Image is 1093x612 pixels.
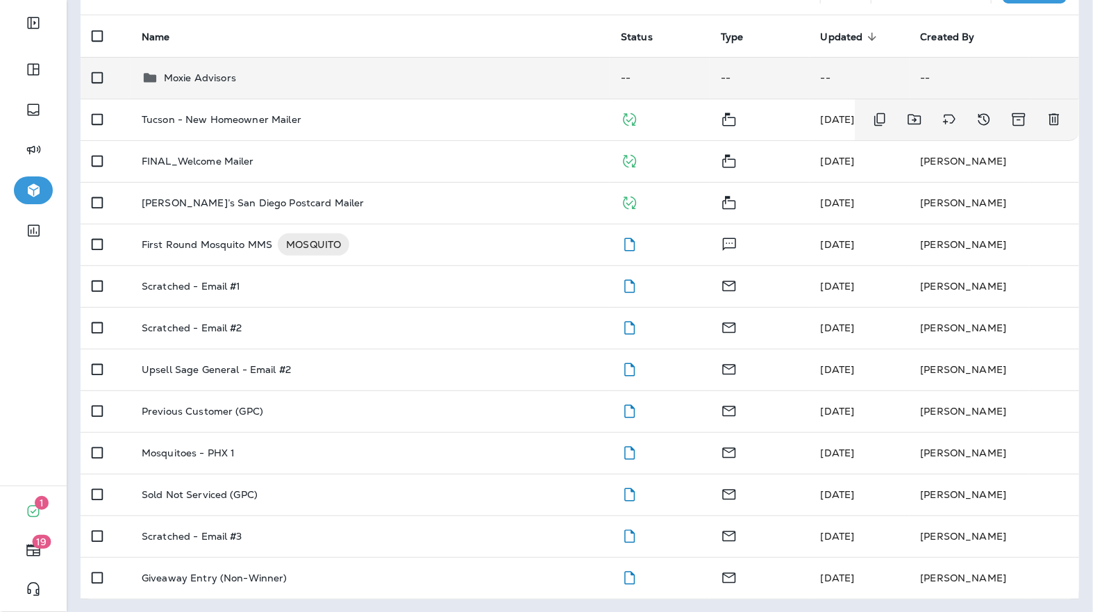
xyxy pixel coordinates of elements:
span: Email [721,362,737,374]
p: Scratched - Email #2 [142,322,242,333]
span: 1 [35,496,49,510]
span: Email [721,529,737,541]
td: [PERSON_NAME] [910,515,1079,557]
span: Name [142,31,170,43]
p: Giveaway Entry (Non-Winner) [142,572,287,584]
button: Archive [1005,106,1033,133]
button: 19 [14,536,53,564]
span: Draft [621,362,638,374]
span: Updated [821,31,863,43]
td: [PERSON_NAME] [910,349,1079,390]
td: [PERSON_NAME] [910,140,1079,182]
span: J-P Scoville [821,530,855,543]
span: 19 [33,535,51,549]
span: Email [721,404,737,416]
span: Draft [621,529,638,541]
span: J-P Scoville [821,280,855,292]
button: Add tags [935,106,963,133]
span: Draft [621,320,638,333]
td: [PERSON_NAME] [910,307,1079,349]
button: Delete [1040,106,1068,133]
span: Draft [621,570,638,583]
button: Move to folder [901,106,928,133]
p: Previous Customer (GPC) [142,406,263,417]
span: Jason Munk [821,113,855,126]
span: Mailer [721,154,737,166]
p: Mosquitoes - PHX 1 [142,447,235,458]
span: Draft [621,279,638,291]
td: [PERSON_NAME] [910,224,1079,265]
span: Draft [621,445,638,458]
button: View Changelog [970,106,998,133]
span: Jason Munk [821,197,855,209]
span: Email [721,570,737,583]
p: FINAL_Welcome Mailer [142,156,254,167]
button: Duplicate [866,106,894,133]
span: J-P Scoville [821,322,855,334]
p: First Round Mosquito MMS [142,233,272,256]
td: [PERSON_NAME] [910,474,1079,515]
span: J-P Scoville [821,363,855,376]
span: Published [621,154,638,166]
span: Published [621,195,638,208]
span: J-P Scoville [821,447,855,459]
span: Created By [921,31,975,43]
span: J-P Scoville [821,572,855,584]
span: Draft [621,487,638,499]
span: J-P Scoville [821,405,855,417]
span: Email [721,487,737,499]
td: [PERSON_NAME] [910,390,1079,432]
span: Mailer [721,195,737,208]
p: Scratched - Email #1 [142,281,241,292]
td: -- [810,57,910,99]
span: Type [721,31,744,43]
span: Published [621,112,638,124]
span: Updated [821,31,881,43]
td: -- [710,57,810,99]
p: Tucson - New Homeowner Mailer [142,114,301,125]
p: Upsell Sage General - Email #2 [142,364,291,375]
td: [PERSON_NAME] [910,557,1079,599]
td: [PERSON_NAME] [910,182,1079,224]
p: [PERSON_NAME]’s San Diego Postcard Mailer [142,197,365,208]
span: Mailer [721,112,737,124]
span: Status [621,31,653,43]
span: Email [721,445,737,458]
span: Created By [921,31,993,43]
span: Email [721,320,737,333]
span: J-P Scoville [821,155,855,167]
p: Moxie Advisors [164,72,236,83]
span: Email [721,279,737,291]
span: Jason Munk [821,238,855,251]
p: Scratched - Email #3 [142,531,242,542]
span: Text [721,237,738,249]
p: Sold Not Serviced (GPC) [142,489,258,500]
td: [PERSON_NAME] [910,265,1079,307]
span: J-P Scoville [821,488,855,501]
button: 1 [14,497,53,525]
td: -- [610,57,710,99]
td: [PERSON_NAME] [910,432,1079,474]
div: MOSQUITO [278,233,349,256]
span: Name [142,31,188,43]
span: Draft [621,404,638,416]
td: -- [910,57,1079,99]
span: MOSQUITO [278,238,349,251]
span: Draft [621,237,638,249]
button: Expand Sidebar [14,9,53,37]
span: Status [621,31,671,43]
span: Type [721,31,762,43]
